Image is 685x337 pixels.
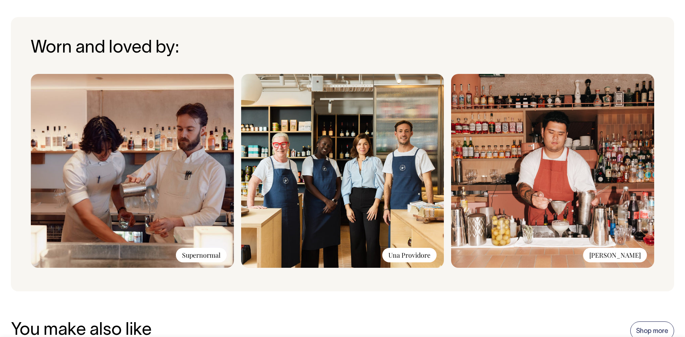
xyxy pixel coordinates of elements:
img: Una.jpg [241,74,444,268]
div: Supernormal [176,248,227,262]
img: WORKTONES_BIANCA_LOW-RES_SELECTS-13.jpg [451,74,654,268]
h3: Worn and loved by: [31,39,654,58]
img: Supernormal.jpg [31,74,234,268]
div: Una Providore [382,248,437,262]
div: [PERSON_NAME] [583,248,647,262]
